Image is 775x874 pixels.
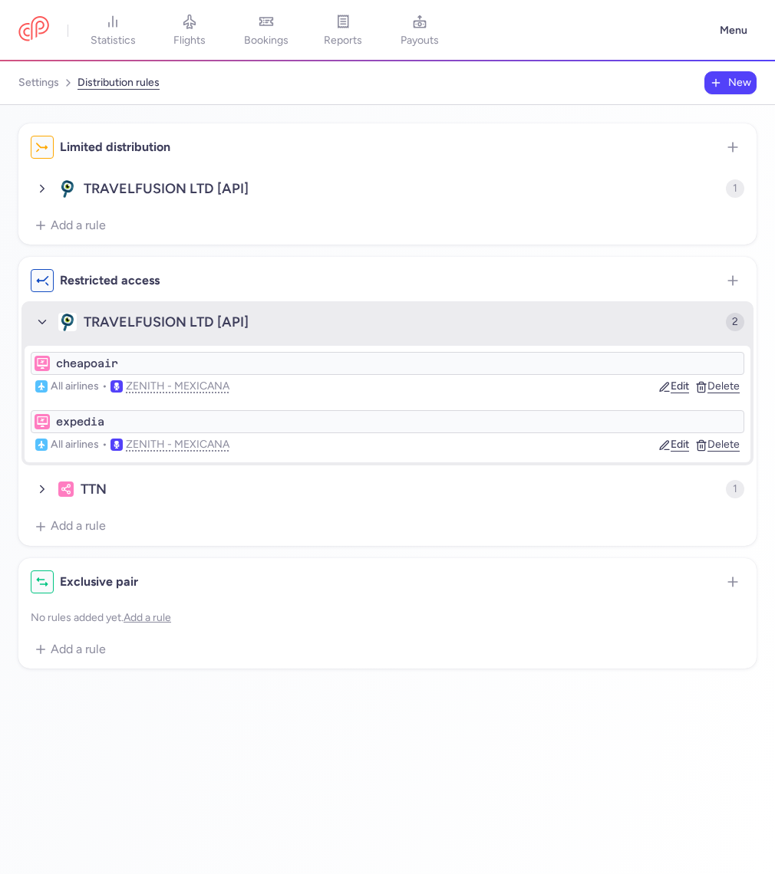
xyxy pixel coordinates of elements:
a: Edit [658,438,689,452]
button: Delete [695,380,740,393]
button: Add a rule [28,516,112,536]
p: No rules added yet. [21,603,754,633]
button: Delete [695,439,740,452]
div: expedia [31,410,744,433]
span: reports [324,34,362,48]
span: TRAVELFUSION LTD [API] [57,311,723,333]
span: All airlines [51,378,99,395]
span: New [728,77,751,89]
span: 2 [726,313,744,331]
button: Menu [711,16,757,45]
span: payouts [401,34,439,48]
button: New [704,71,757,94]
a: payouts [381,14,458,48]
a: flights [151,14,228,48]
span: ZENITH - MEXICANA [126,436,229,453]
button: ZENITH - MEXICANA [110,436,229,453]
button: TTN1 [21,468,754,510]
h4: Restricted access [60,274,715,287]
span: All airlines [51,436,99,453]
h4: Exclusive pair [60,575,715,589]
span: • [102,438,107,452]
a: bookings [228,14,305,48]
h4: Limited distribution [60,140,715,154]
span: statistics [91,34,136,48]
span: bookings [244,34,289,48]
span: TRAVELFUSION LTD [API] [57,178,723,200]
a: reports [305,14,381,48]
span: • [102,379,107,393]
img: TRAVELFUSION LTD [API] logo [58,313,77,331]
a: settings [18,71,59,95]
button: TRAVELFUSION LTD [API] logoTRAVELFUSION LTD [API]1 [21,168,754,209]
button: Add a rule [28,639,112,659]
a: distribution rules [77,71,160,95]
a: Edit [658,379,689,393]
img: TRAVELFUSION LTD [API] logo [58,179,77,198]
button: ZENITH - MEXICANA [110,378,229,395]
a: CitizenPlane red outlined logo [18,16,49,44]
a: statistics [74,14,151,48]
span: TTN [57,480,723,499]
span: 1 [726,480,744,498]
button: TRAVELFUSION LTD [API] logoTRAVELFUSION LTD [API]2 [21,301,754,343]
button: Add a rule [124,612,171,624]
div: cheapoair [31,352,744,375]
span: 1 [726,179,744,198]
button: Add a rule [28,215,112,235]
span: ZENITH - MEXICANA [126,378,229,395]
span: flights [173,34,206,48]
